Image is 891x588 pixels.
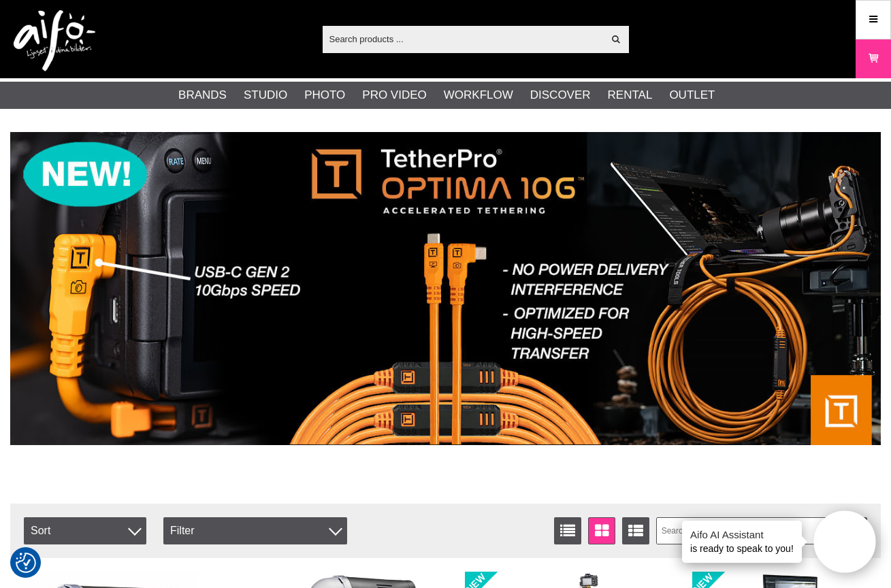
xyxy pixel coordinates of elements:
[10,132,881,445] img: Ad:001 banner-header-tpoptima1390x500.jpg
[16,553,36,573] img: Revisit consent button
[304,86,345,104] a: Photo
[362,86,426,104] a: Pro Video
[554,517,581,544] a: List
[244,86,287,104] a: Studio
[656,517,867,544] input: Search in list of articles ...
[530,86,591,104] a: Discover
[444,86,513,104] a: Workflow
[16,551,36,575] button: Consent Preferences
[14,10,95,71] img: logo.png
[622,517,649,544] a: Extended list
[608,86,653,104] a: Rental
[682,521,802,563] div: is ready to speak to you!
[588,517,615,544] a: Window
[24,517,146,544] span: Sort
[178,86,227,104] a: Brands
[669,86,715,104] a: Outlet
[323,29,604,49] input: Search products ...
[690,527,794,542] h4: Aifo AI Assistant
[163,517,347,544] div: Filter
